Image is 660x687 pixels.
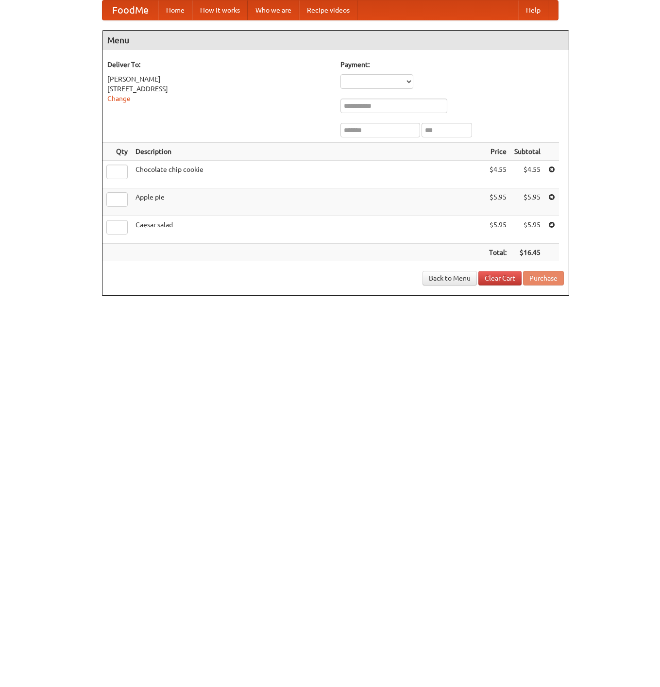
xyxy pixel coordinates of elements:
[523,271,564,285] button: Purchase
[158,0,192,20] a: Home
[102,31,569,50] h4: Menu
[132,216,485,244] td: Caesar salad
[192,0,248,20] a: How it works
[423,271,477,285] a: Back to Menu
[478,271,522,285] a: Clear Cart
[102,143,132,161] th: Qty
[132,161,485,188] td: Chocolate chip cookie
[518,0,548,20] a: Help
[340,60,564,69] h5: Payment:
[485,161,510,188] td: $4.55
[107,84,331,94] div: [STREET_ADDRESS]
[510,244,544,262] th: $16.45
[248,0,299,20] a: Who we are
[107,60,331,69] h5: Deliver To:
[485,216,510,244] td: $5.95
[132,188,485,216] td: Apple pie
[107,95,131,102] a: Change
[510,216,544,244] td: $5.95
[485,244,510,262] th: Total:
[299,0,357,20] a: Recipe videos
[510,161,544,188] td: $4.55
[485,188,510,216] td: $5.95
[102,0,158,20] a: FoodMe
[132,143,485,161] th: Description
[510,143,544,161] th: Subtotal
[510,188,544,216] td: $5.95
[107,74,331,84] div: [PERSON_NAME]
[485,143,510,161] th: Price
